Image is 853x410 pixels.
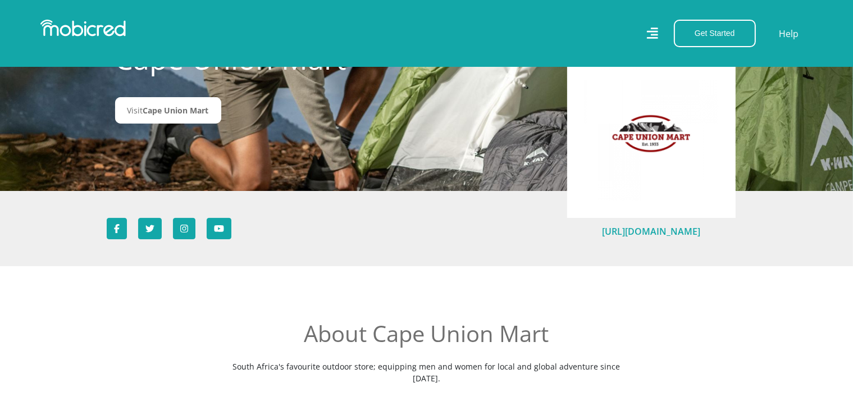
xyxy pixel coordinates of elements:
[40,20,126,37] img: Mobicred
[674,20,756,47] button: Get Started
[207,218,231,239] a: Subscribe to Cape Union Mart on YouTube
[115,97,221,124] a: VisitCape Union Mart
[143,105,209,116] span: Cape Union Mart
[115,41,365,76] h1: Cape Union Mart
[778,26,799,41] a: Help
[602,225,700,238] a: [URL][DOMAIN_NAME]
[222,320,632,347] h2: About Cape Union Mart
[138,218,162,239] a: Follow Cape Union Mart on Twitter
[107,218,127,239] a: Follow Cape Union Mart on Facebook
[584,66,719,201] img: Cape Union Mart
[222,361,632,384] p: South Africa's favourite outdoor store; equipping men and women for local and global adventure si...
[173,218,195,239] a: Follow Cape Union Mart on Instagram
